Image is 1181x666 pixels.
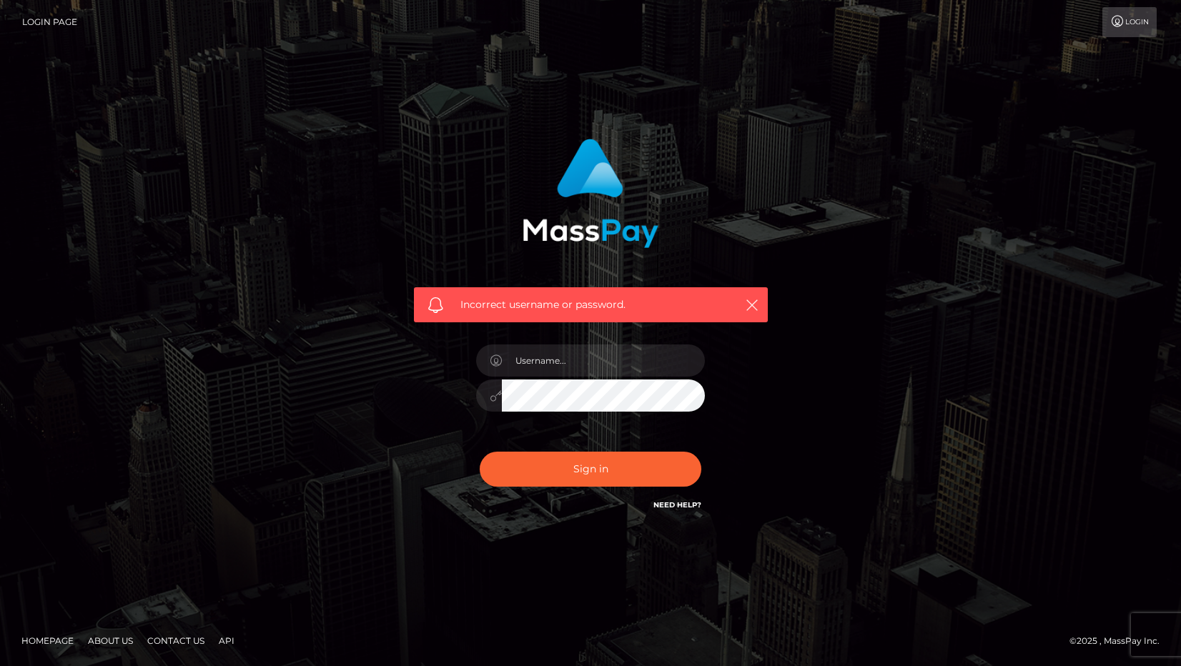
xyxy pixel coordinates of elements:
[16,630,79,652] a: Homepage
[142,630,210,652] a: Contact Us
[460,297,721,312] span: Incorrect username or password.
[1102,7,1157,37] a: Login
[502,344,705,377] input: Username...
[1069,633,1170,649] div: © 2025 , MassPay Inc.
[22,7,77,37] a: Login Page
[82,630,139,652] a: About Us
[480,452,701,487] button: Sign in
[213,630,240,652] a: API
[523,139,658,248] img: MassPay Login
[653,500,701,510] a: Need Help?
